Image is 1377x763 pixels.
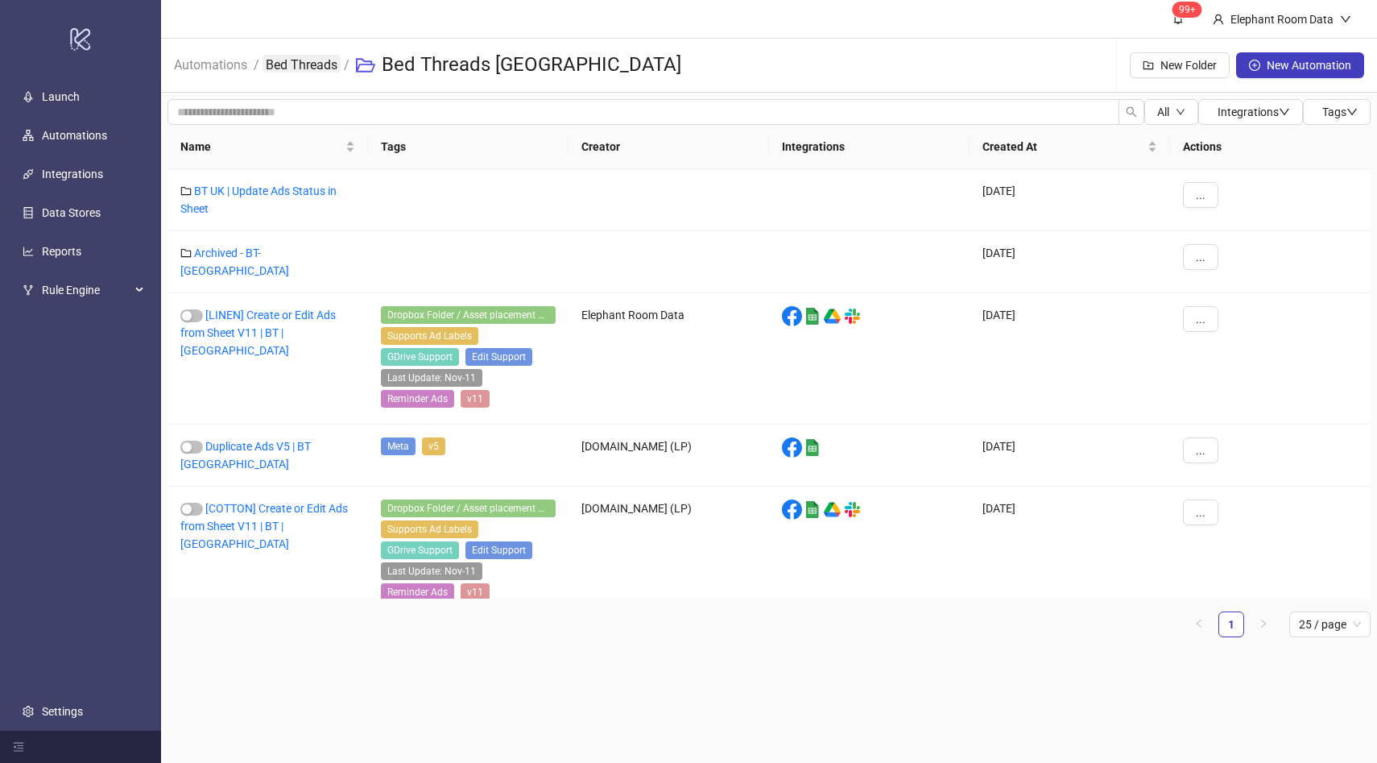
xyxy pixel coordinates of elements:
[1194,619,1204,628] span: left
[382,52,681,78] h3: Bed Threads [GEOGRAPHIC_DATA]
[1157,106,1169,118] span: All
[465,541,532,559] span: Edit Support
[1251,612,1276,637] li: Next Page
[1143,60,1154,71] span: folder-add
[769,125,970,169] th: Integrations
[180,309,336,357] a: [LINEN] Create or Edit Ads from Sheet V11 | BT | [GEOGRAPHIC_DATA]
[1236,52,1364,78] button: New Automation
[263,55,341,73] a: Bed Threads
[42,705,83,718] a: Settings
[1340,14,1351,25] span: down
[180,440,311,471] a: Duplicate Ads V5 | BT [GEOGRAPHIC_DATA]
[42,129,107,142] a: Automations
[1196,444,1205,457] span: ...
[1198,99,1303,125] button: Integrationsdown
[1183,437,1218,463] button: ...
[180,138,342,156] span: Name
[1224,10,1340,28] div: Elephant Room Data
[1196,506,1205,519] span: ...
[970,425,1170,487] div: [DATE]
[381,541,459,559] span: GDrive Support
[1170,125,1371,169] th: Actions
[23,284,34,296] span: fork
[356,56,375,75] span: folder-open
[1183,306,1218,332] button: ...
[381,390,454,408] span: Reminder Ads
[13,741,24,753] span: menu-fold
[381,306,556,324] span: Dropbox Folder / Asset placement detection
[1126,106,1137,118] span: search
[1267,59,1351,72] span: New Automation
[1218,612,1244,637] li: 1
[422,437,445,455] span: v5
[1289,612,1371,637] div: Page Size
[970,487,1170,618] div: [DATE]
[461,583,490,601] span: v11
[1303,99,1371,125] button: Tagsdown
[344,39,349,91] li: /
[1218,106,1290,118] span: Integrations
[970,125,1170,169] th: Created At
[180,247,192,259] span: folder
[180,185,192,197] span: folder
[1172,2,1202,18] sup: 1737
[381,348,459,366] span: GDrive Support
[1219,612,1243,637] a: 1
[1196,251,1205,263] span: ...
[1322,106,1358,118] span: Tags
[1172,13,1184,24] span: bell
[1183,182,1218,208] button: ...
[167,125,368,169] th: Name
[381,583,454,601] span: Reminder Ads
[1279,106,1290,118] span: down
[1176,107,1185,117] span: down
[1346,106,1358,118] span: down
[569,125,769,169] th: Creator
[381,500,556,517] span: Dropbox Folder / Asset placement detection
[1259,619,1268,628] span: right
[42,245,81,258] a: Reports
[368,125,569,169] th: Tags
[569,487,769,618] div: [DOMAIN_NAME] (LP)
[1299,612,1361,637] span: 25 / page
[1144,99,1198,125] button: Alldown
[171,55,250,73] a: Automations
[970,169,1170,231] div: [DATE]
[180,502,348,550] a: [COTTON] Create or Edit Ads from Sheet V11 | BT | [GEOGRAPHIC_DATA]
[381,327,478,345] span: Supports Ad Labels
[42,168,103,180] a: Integrations
[381,520,478,538] span: Supports Ad Labels
[180,247,289,277] a: Archived - BT-[GEOGRAPHIC_DATA]
[1183,500,1218,525] button: ...
[381,369,482,387] span: Last Update: Nov-11
[970,293,1170,425] div: [DATE]
[465,348,532,366] span: Edit Support
[42,274,130,306] span: Rule Engine
[1249,60,1260,71] span: plus-circle
[381,437,416,455] span: Meta
[1196,313,1205,326] span: ...
[982,138,1144,156] span: Created At
[381,562,482,580] span: Last Update: Nov-11
[569,293,769,425] div: Elephant Room Data
[1196,189,1205,201] span: ...
[569,425,769,487] div: [DOMAIN_NAME] (LP)
[1183,244,1218,270] button: ...
[1251,612,1276,637] button: right
[254,39,259,91] li: /
[1130,52,1230,78] button: New Folder
[1213,14,1224,25] span: user
[970,231,1170,293] div: [DATE]
[42,206,101,219] a: Data Stores
[180,185,337,215] a: BT UK | Update Ads Status in Sheet
[42,90,80,103] a: Launch
[1160,59,1217,72] span: New Folder
[1186,612,1212,637] button: left
[1186,612,1212,637] li: Previous Page
[461,390,490,408] span: v11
